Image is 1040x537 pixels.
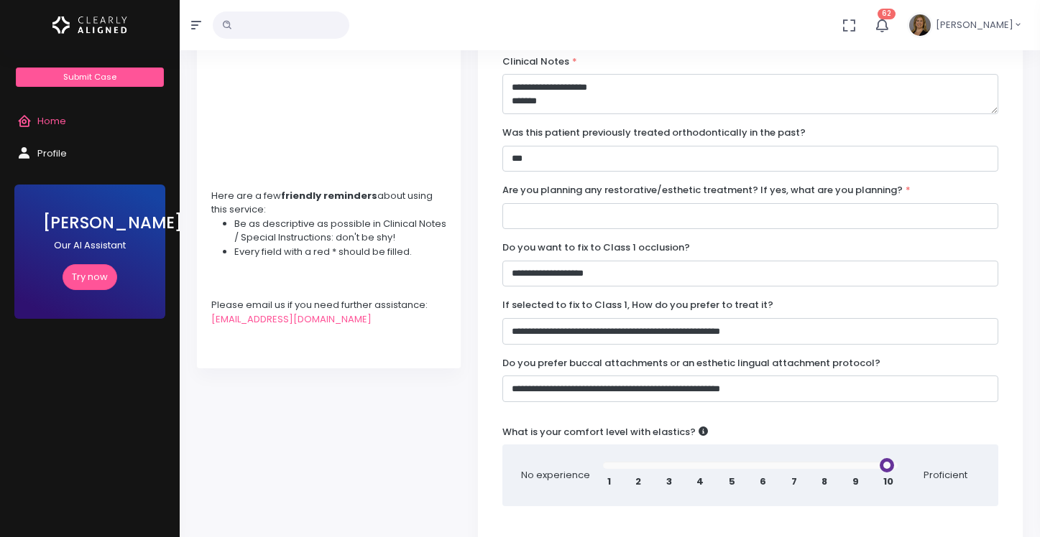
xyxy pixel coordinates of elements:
[502,298,773,312] label: If selected to fix to Class 1, How do you prefer to treat it?
[852,475,859,489] span: 9
[16,67,163,87] a: Submit Case
[37,146,67,160] span: Profile
[52,10,127,40] img: Logo Horizontal
[696,475,704,489] span: 4
[666,475,672,489] span: 3
[878,9,896,19] span: 62
[822,475,827,489] span: 8
[791,475,797,489] span: 7
[211,312,372,326] a: [EMAIL_ADDRESS][DOMAIN_NAME]
[281,189,377,202] strong: friendly reminders
[37,114,66,128] span: Home
[211,298,446,312] div: Please email us if you need further assistance:
[907,12,933,38] img: Header Avatar
[502,183,911,197] label: Are you planning any restorative/esthetic treatment? If yes, what are you planning?
[502,356,880,370] label: Do you prefer buccal attachments or an esthetic lingual attachment protocol?
[520,468,592,482] span: No experience
[635,475,641,489] span: 2
[234,217,446,245] li: Be as descriptive as possible in Clinical Notes / Special Instructions: don't be shy!
[211,189,446,217] div: Here are a few about using this service:
[43,238,137,253] p: Our AI Assistant
[502,425,708,439] label: What is your comfort level with elastics?
[760,475,766,489] span: 6
[502,241,690,255] label: Do you want to fix to Class 1 occlusion?
[909,468,981,482] span: Proficient
[729,475,735,489] span: 5
[883,475,893,489] span: 10
[502,126,806,140] label: Was this patient previously treated orthodontically in the past?
[936,18,1013,32] span: [PERSON_NAME]
[63,264,117,291] a: Try now
[234,245,446,259] li: Every field with a red * should be filled.
[502,55,577,69] label: Clinical Notes
[607,475,611,489] span: 1
[43,213,137,233] h3: [PERSON_NAME]
[63,71,116,83] span: Submit Case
